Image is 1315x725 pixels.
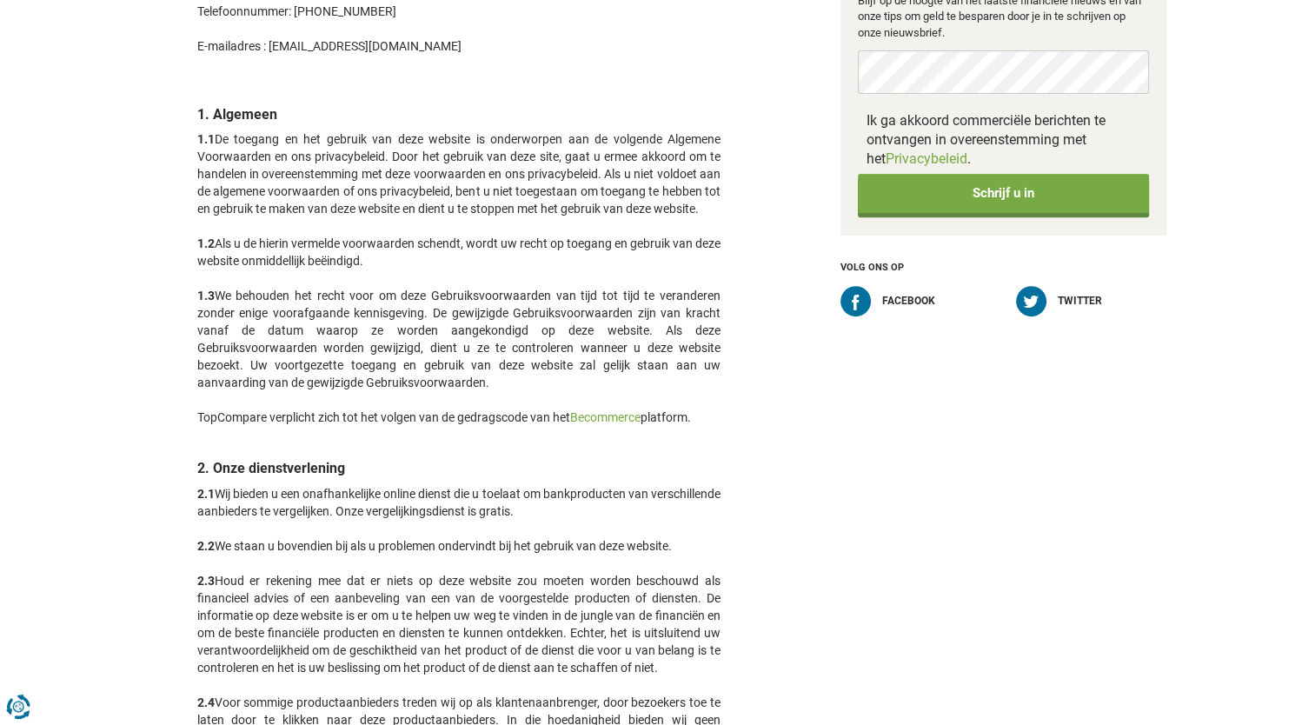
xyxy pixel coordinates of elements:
span: Twitter [1058,295,1102,307]
b: 2.2 [197,539,215,553]
h2: 2. Onze dienstverlening [197,461,721,476]
b: 1.2 [197,236,215,250]
h2: 1. Algemeen [197,107,721,123]
p: De toegang en het gebruik van deze website is onderworpen aan de volgende Algemene Voorwaarden en... [197,130,721,443]
p: E-mailadres : [EMAIL_ADDRESS][DOMAIN_NAME] [197,37,721,72]
span: Facebook [882,295,935,307]
p: Telefoonnummer: [PHONE_NUMBER] [197,3,721,37]
b: 2.4 [197,695,215,709]
label: Ik ga akkoord commerciële berichten te ontvangen in overeenstemming met het . [858,111,1117,170]
b: 2.3 [197,574,215,588]
h5: Volg ons op [840,253,1166,277]
a: Facebook [840,286,991,316]
a: Becommerce [570,410,641,424]
a: Privacybeleid [886,150,967,167]
input: Schrijf u in [858,174,1149,213]
b: 2.1 [197,487,215,501]
b: 1.1 [197,132,215,146]
a: Twitter [1016,286,1166,316]
b: 1.3 [197,289,215,303]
